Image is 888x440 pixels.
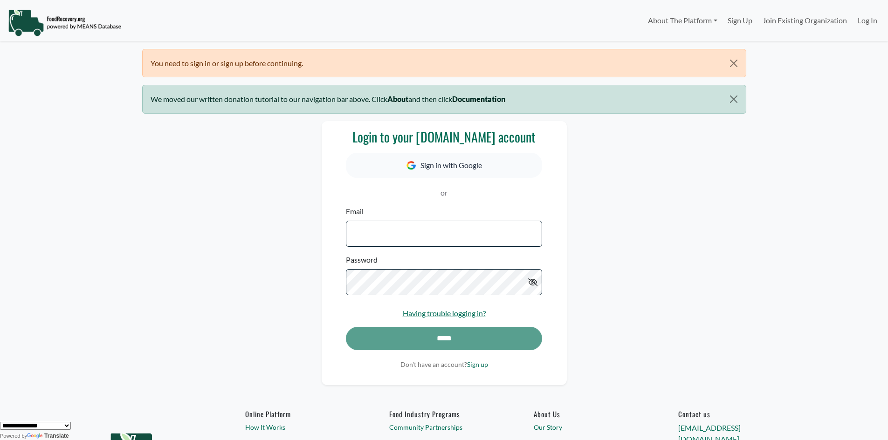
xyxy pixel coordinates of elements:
button: Close [722,85,745,113]
a: Having trouble logging in? [403,309,486,318]
button: Sign in with Google [346,153,542,178]
a: Translate [27,433,69,439]
b: Documentation [452,95,505,103]
b: About [387,95,408,103]
div: We moved our written donation tutorial to our navigation bar above. Click and then click [142,85,746,113]
h6: Online Platform [245,410,354,418]
a: Sign Up [723,11,757,30]
p: Don't have an account? [346,359,542,369]
a: About Us [534,410,643,418]
a: Log In [853,11,882,30]
h6: Food Industry Programs [389,410,498,418]
img: Google Translate [27,433,44,440]
a: Sign up [467,360,488,368]
a: About The Platform [642,11,722,30]
div: You need to sign in or sign up before continuing. [142,49,746,77]
a: Join Existing Organization [757,11,852,30]
p: or [346,187,542,198]
h3: Login to your [DOMAIN_NAME] account [346,129,542,145]
label: Password [346,254,378,265]
h6: Contact us [678,410,787,418]
img: Google Icon [406,161,416,170]
button: Close [722,49,745,77]
label: Email [346,206,364,217]
img: NavigationLogo_FoodRecovery-91c16205cd0af1ed486a0f1a7774a6544ea792ac00100771e7dd3ec7c0e58e41.png [8,9,121,37]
